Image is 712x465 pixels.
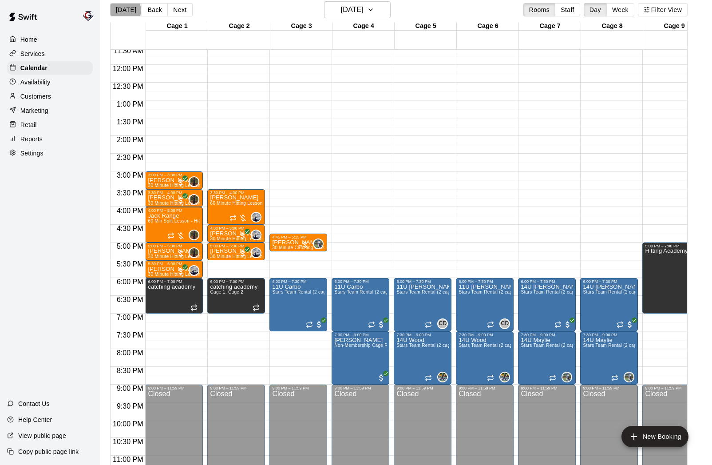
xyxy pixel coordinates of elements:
p: Availability [20,78,51,87]
span: Stars Team Rental (2 cages) [583,343,643,348]
span: 30 Minute Hitting Lesson [210,236,262,241]
div: Cage 5 [395,22,457,31]
span: Recurring event [487,321,494,328]
p: Settings [20,149,44,158]
p: View public page [18,431,66,440]
img: Derek Wood [500,373,509,382]
span: 12:00 PM [111,65,145,72]
span: Ryan Maylie [627,372,634,382]
div: Ryan Maylie [562,372,572,382]
span: All customers have paid [176,196,185,205]
div: Derek Wood [437,372,448,382]
span: Cage 1, Cage 2 [210,290,243,294]
span: Recurring event [617,321,624,328]
button: Week [606,3,634,16]
div: 3:30 PM – 4:30 PM [210,191,262,195]
div: 6:00 PM – 7:30 PM: 11U Carbo [269,278,327,331]
div: 9:00 PM – 11:59 PM [521,386,573,390]
div: 5:30 PM – 6:00 PM [148,262,200,266]
span: Recurring event [368,321,375,328]
div: Availability [7,76,93,89]
div: 5:00 PM – 5:30 PM [148,244,200,248]
span: Recurring event [167,232,174,239]
span: Wells Jones [254,230,261,240]
div: 4:45 PM – 5:15 PM: 30 Minute Catching Lesson [269,234,327,251]
button: [DATE] [110,3,142,16]
div: 9:00 PM – 11:59 PM [396,386,449,390]
div: 7:30 PM – 9:00 PM: 14U Wood [394,331,451,385]
span: 30 Minute Hitting Lesson [210,254,262,259]
div: 9:00 PM – 11:59 PM [334,386,387,390]
div: Settings [7,147,93,160]
button: Back [142,3,168,16]
span: Recurring event [425,374,432,382]
span: Recurring event [487,374,494,382]
span: All customers have paid [377,374,386,382]
div: 6:00 PM – 7:00 PM [210,279,262,284]
div: Carter Davis [437,318,448,329]
img: Ryan Maylie [314,239,323,248]
a: Calendar [7,61,93,75]
div: Cage 8 [581,22,643,31]
img: Wells Jones [252,213,261,222]
div: Cage 6 [457,22,519,31]
div: 6:00 PM – 7:30 PM [334,279,387,284]
p: Services [20,49,45,58]
div: 6:00 PM – 7:00 PM: catching academy [207,278,265,314]
div: Wells Jones [189,265,199,276]
img: Wells Jones [252,248,261,257]
div: 5:00 PM – 7:00 PM: Hitting Academy [642,242,700,314]
span: 30 Minute Hitting Lesson [148,183,200,188]
span: 4:30 PM [115,225,146,232]
h6: [DATE] [341,4,364,16]
div: Wells Jones [251,212,261,223]
span: All customers have paid [238,231,247,240]
span: Non-Membership Cage Rental [334,343,398,348]
div: 6:00 PM – 7:30 PM: 11U Davis [456,278,514,331]
button: Staff [555,3,580,16]
button: Next [167,3,192,16]
div: 7:30 PM – 9:00 PM [459,333,511,337]
span: 9:30 PM [115,402,146,410]
a: Reports [7,132,93,146]
a: Services [7,47,93,60]
div: 6:00 PM – 7:30 PM: 14U Shepard [518,278,576,331]
img: Mike Thatcher [190,177,198,186]
span: 5:30 PM [115,260,146,268]
span: 9:00 PM [115,385,146,392]
div: 6:00 PM – 7:30 PM [396,279,449,284]
span: 6:30 PM [115,296,146,303]
div: 3:30 PM – 4:00 PM: Landon Tilch [145,189,203,207]
div: Cage 1 [146,22,208,31]
span: Mike Thatcher [192,247,199,258]
span: Recurring event [190,304,198,311]
div: 7:30 PM – 9:00 PM: 14U Wood [456,331,514,385]
span: 6:00 PM [115,278,146,286]
div: 5:00 PM – 5:30 PM: Remy Pomaranski [207,242,265,260]
div: 4:00 PM – 5:00 PM [148,208,200,213]
div: Cage 9 [643,22,705,31]
p: Marketing [20,106,48,115]
div: 6:00 PM – 7:30 PM [459,279,511,284]
span: 10:00 PM [111,420,145,428]
span: 30 Minute Hitting Lesson [148,201,200,206]
div: 3:30 PM – 4:30 PM: 60 Minute Hitting Lesson [207,189,265,225]
span: Ryan Maylie [316,238,324,249]
span: 30 Minute Hitting Lesson [148,254,200,259]
span: Recurring event [253,304,260,311]
div: 4:30 PM – 5:00 PM [210,226,262,231]
span: Recurring event [611,374,618,382]
div: 4:45 PM – 5:15 PM [272,235,324,239]
div: 3:00 PM – 3:30 PM: Caleb Rife [145,171,203,189]
div: Mike Colangelo (Owner) [81,7,100,25]
span: Mike Thatcher [192,230,199,240]
div: Mike Thatcher [189,194,199,205]
span: Wells Jones [192,265,199,276]
span: Recurring event [554,321,562,328]
span: CD [501,319,509,328]
span: Stars Team Rental (2 cages) [521,290,581,294]
span: Stars Team Rental (2 cages) [396,343,457,348]
span: Stars Team Rental (2 cages) [459,343,519,348]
